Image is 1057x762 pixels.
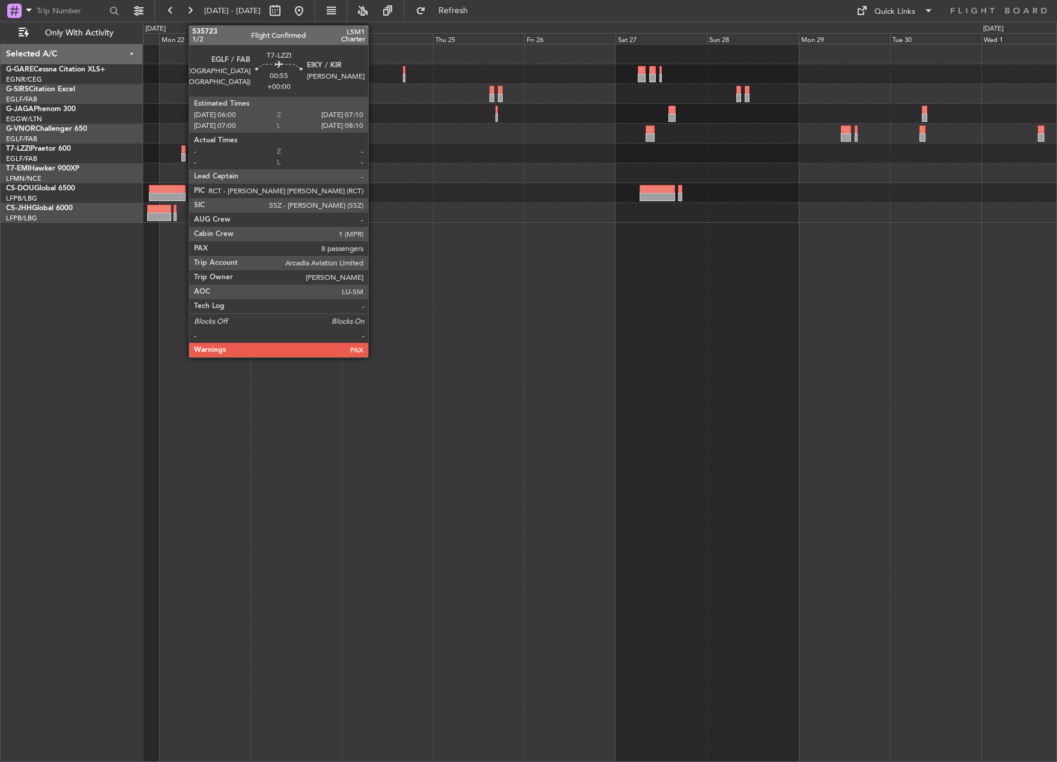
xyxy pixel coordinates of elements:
[31,29,127,37] span: Only With Activity
[524,33,616,44] div: Fri 26
[6,165,79,172] a: T7-EMIHawker 900XP
[616,33,707,44] div: Sat 27
[6,66,105,73] a: G-GARECessna Citation XLS+
[13,23,130,43] button: Only With Activity
[799,33,890,44] div: Mon 29
[6,174,41,183] a: LFMN/NCE
[6,154,37,163] a: EGLF/FAB
[6,115,42,124] a: EGGW/LTN
[6,66,34,73] span: G-GARE
[37,2,106,20] input: Trip Number
[145,24,166,34] div: [DATE]
[6,205,73,212] a: CS-JHHGlobal 6000
[6,145,71,153] a: T7-LZZIPraetor 600
[6,145,31,153] span: T7-LZZI
[204,5,261,16] span: [DATE] - [DATE]
[6,86,75,93] a: G-SIRSCitation Excel
[6,106,76,113] a: G-JAGAPhenom 300
[6,125,35,133] span: G-VNOR
[250,33,342,44] div: Tue 23
[890,33,981,44] div: Tue 30
[6,194,37,203] a: LFPB/LBG
[850,1,939,20] button: Quick Links
[6,75,42,84] a: EGNR/CEG
[6,95,37,104] a: EGLF/FAB
[6,125,87,133] a: G-VNORChallenger 650
[342,33,433,44] div: Wed 24
[707,33,798,44] div: Sun 28
[6,205,32,212] span: CS-JHH
[6,185,34,192] span: CS-DOU
[874,6,915,18] div: Quick Links
[6,106,34,113] span: G-JAGA
[410,1,482,20] button: Refresh
[6,135,37,144] a: EGLF/FAB
[6,185,75,192] a: CS-DOUGlobal 6500
[6,86,29,93] span: G-SIRS
[428,7,479,15] span: Refresh
[433,33,524,44] div: Thu 25
[6,165,29,172] span: T7-EMI
[6,214,37,223] a: LFPB/LBG
[983,24,1004,34] div: [DATE]
[159,33,250,44] div: Mon 22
